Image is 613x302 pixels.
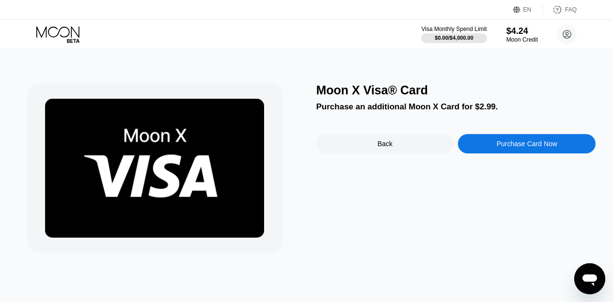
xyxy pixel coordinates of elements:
[506,26,538,43] div: $4.24Moon Credit
[506,26,538,36] div: $4.24
[316,134,454,153] div: Back
[497,140,557,148] div: Purchase Card Now
[458,134,596,153] div: Purchase Card Now
[513,5,543,15] div: EN
[316,83,596,97] div: Moon X Visa® Card
[543,5,577,15] div: FAQ
[316,102,596,112] div: Purchase an additional Moon X Card for $2.99.
[565,6,577,13] div: FAQ
[421,26,487,43] div: Visa Monthly Spend Limit$0.00/$4,000.00
[574,263,605,294] iframe: Кнопка запуска окна обмена сообщениями
[377,140,393,148] div: Back
[435,35,473,41] div: $0.00 / $4,000.00
[421,26,487,32] div: Visa Monthly Spend Limit
[523,6,532,13] div: EN
[506,36,538,43] div: Moon Credit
